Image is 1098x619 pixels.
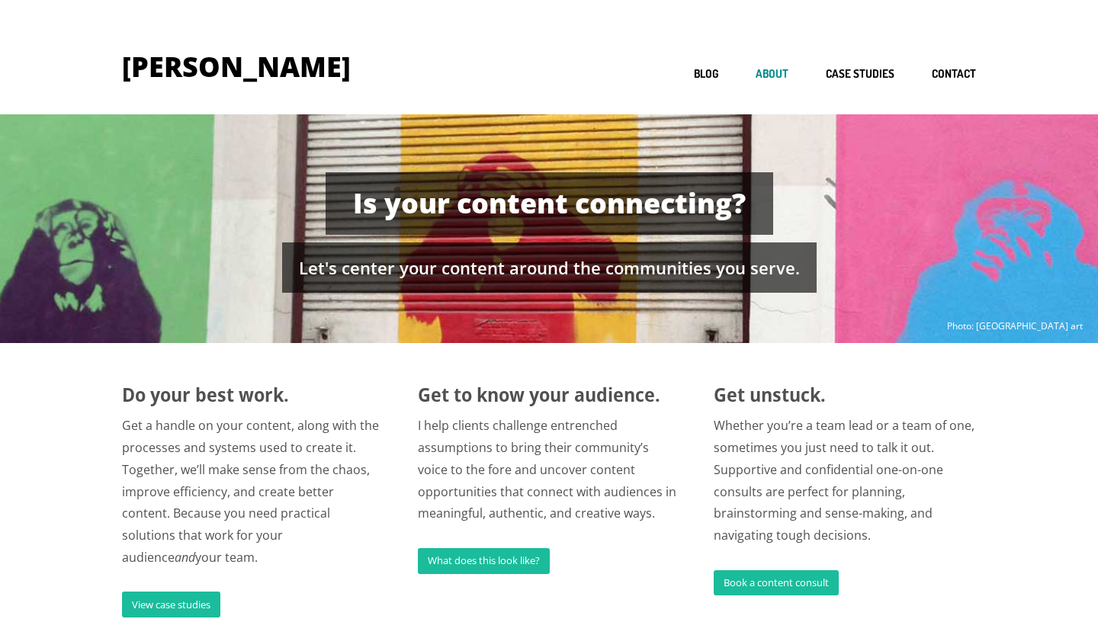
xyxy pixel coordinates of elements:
a: Book a content consult [714,570,839,596]
h3: Get to know your audience. [418,386,679,404]
div: Let's center your content around the communities you serve. [282,242,817,293]
span: Book a content consult [724,576,829,589]
a: Contact [932,67,976,82]
a: View case studies [122,592,220,617]
a: Case studies [826,67,894,82]
p: Whether you’re a team lead or a team of one, sometimes you just need to talk it out. Supportive a... [714,415,975,547]
h3: Get unstuck. [714,386,975,404]
a: What does this look like? [418,548,550,574]
a: About [756,67,788,82]
span: View case studies [132,598,210,611]
a: Blog [694,67,718,82]
p: I help clients challenge entrenched assumptions to bring their community’s voice to the fore and ... [418,415,679,524]
span: What does this look like? [428,553,540,567]
h3: Do your best work. [122,386,384,404]
h2: Is your content connecting? [326,172,773,236]
h1: [PERSON_NAME] [122,53,351,81]
i: and [175,549,195,566]
p: Get a handle on your content, along with the processes and systems used to create it. Together, w... [122,415,384,569]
